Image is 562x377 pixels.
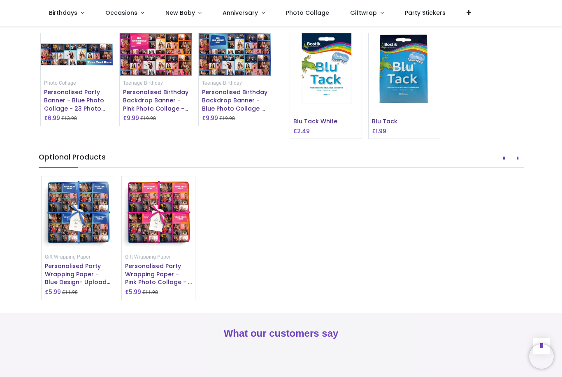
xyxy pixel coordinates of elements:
a: Photo Collage [44,79,76,86]
small: £ [219,115,235,122]
iframe: Brevo live chat [529,344,554,369]
img: Blu Tack White [290,33,362,105]
h6: £ [202,114,218,122]
h6: Personalised Birthday Backdrop Banner - Pink Photo Collage - Add Text & 48 Photo Upload [123,88,188,113]
h6: Personalised Party Banner - Blue Photo Collage - 23 Photo upload [44,88,109,113]
span: 9.99 [127,114,139,122]
span: New Baby [165,9,195,17]
span: 1.99 [376,127,386,135]
h6: £ [293,127,310,135]
a: Blu Tack White [293,117,337,125]
img: Personalised Party Wrapping Paper - Pink Photo Collage - 9 Photos & Add Text [122,176,195,250]
small: £ [140,115,156,122]
button: Next [511,151,524,165]
a: Personalised Party Banner - Blue Photo Collage - 23 Photo upload [44,88,105,120]
h6: Personalised Party Wrapping Paper - Pink Photo Collage - 9 Photos & Add Text [125,262,192,287]
a: Gift Wrapping Paper [125,253,171,260]
img: Personalised Birthday Backdrop Banner - Blue Photo Collage - Add Text & 48 Photo Upload [199,33,271,76]
h6: £ [123,114,139,122]
h6: £ [44,114,60,122]
h6: Blu Tack White [293,118,358,126]
h6: £ [45,288,61,296]
a: Personalised Birthday Backdrop Banner - Blue Photo Collage - Add Text & 48 Photo Upload [202,88,267,128]
span: 6.99 [48,114,60,122]
span: Photo Collage [286,9,329,17]
small: £ [61,115,77,122]
small: Gift Wrapping Paper [45,254,91,260]
a: Personalised Party Wrapping Paper - Blue Design- Upload 9 Photos & Add Text & Name [45,262,110,302]
img: Personalised Party Banner - Blue Photo Collage - 23 Photo upload [41,33,113,76]
span: 2.49 [297,127,310,135]
h2: What our customers say [39,326,524,340]
a: Teenage Birthday [123,79,163,86]
a: Teenage Birthday [202,79,242,86]
span: Anniversary [223,9,258,17]
a: Gift Wrapping Paper [45,253,91,260]
span: 5.99 [129,288,141,296]
img: Personalised Birthday Backdrop Banner - Pink Photo Collage - Add Text & 48 Photo Upload [120,33,192,76]
span: 9.99 [206,114,218,122]
span: 13.98 [64,116,77,121]
span: 11.98 [65,289,78,295]
span: Occasions [105,9,137,17]
span: 5.99 [49,288,61,296]
h6: Personalised Party Wrapping Paper - Blue Design- Upload 9 Photos & Add Text & Name [45,262,111,287]
small: Photo Collage [44,80,76,86]
small: Teenage Birthday [202,80,242,86]
small: £ [62,289,78,296]
a: Personalised Party Wrapping Paper - Pink Photo Collage - 9 Photos & Add Text [125,262,192,294]
span: Party Stickers [405,9,446,17]
small: £ [142,289,158,296]
span: 19.98 [222,116,235,121]
button: Prev [498,151,510,165]
span: Birthdays [49,9,77,17]
a: Personalised Birthday Backdrop Banner - Pink Photo Collage - Add Text & 48 Photo Upload [123,88,188,128]
span: 19.98 [143,116,156,121]
span: Giftwrap [350,9,377,17]
h6: Personalised Birthday Backdrop Banner - Blue Photo Collage - Add Text & 48 Photo Upload [202,88,267,113]
img: Blu Tack [369,33,440,105]
h6: £ [125,288,141,296]
small: Teenage Birthday [123,80,163,86]
small: Gift Wrapping Paper [125,254,171,260]
a: Blu Tack [372,117,397,125]
span: 11.98 [145,289,158,295]
h5: Optional Products [39,152,524,168]
h6: £ [372,127,386,135]
img: Personalised Party Wrapping Paper - Blue Design- Upload 9 Photos & Add Text & Name [42,176,115,250]
h6: Blu Tack [372,118,437,126]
